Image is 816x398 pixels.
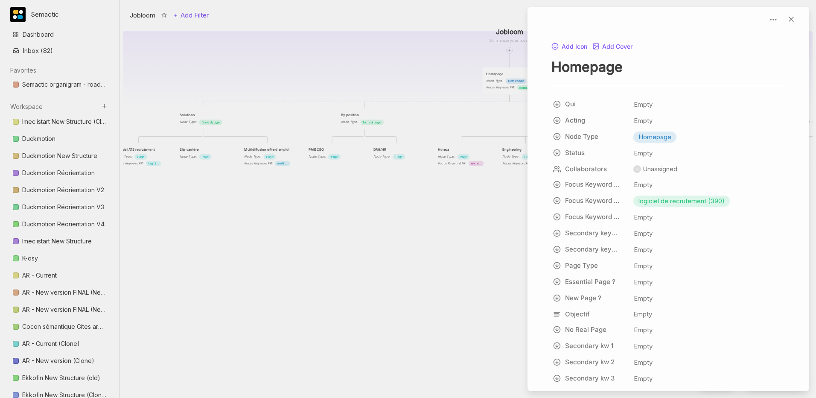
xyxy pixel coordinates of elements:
[633,357,653,368] span: Empty
[565,148,621,158] span: Status
[551,307,785,322] div: ObjectifEmpty
[551,145,785,161] div: StatusEmpty
[551,274,785,290] div: Essential Page ?Empty
[638,132,671,142] span: Homepage
[565,132,621,142] span: Node Type
[631,307,785,322] div: Empty
[565,164,621,174] span: Collaborators
[551,371,785,387] div: Secondary kw 3Empty
[565,357,621,367] span: Secondary kw 2
[565,228,621,238] span: Secondary keyword
[633,293,653,304] span: Empty
[565,260,621,271] span: Page Type
[633,341,653,352] span: Empty
[633,212,653,223] span: Empty
[551,209,785,225] div: Focus Keyword NLEmpty
[633,373,653,384] span: Empty
[633,228,653,239] span: Empty
[565,373,621,383] span: Secondary kw 3
[565,212,621,222] span: Focus Keyword NL
[549,274,631,290] button: Essential Page ?
[549,354,631,370] button: Secondary kw 2
[565,99,621,109] span: Qui
[551,322,785,338] div: No Real PageEmpty
[565,115,621,126] span: Acting
[549,161,631,177] button: Collaborators
[551,258,785,274] div: Page TypeEmpty
[549,322,631,337] button: No Real Page
[565,277,621,287] span: Essential Page ?
[551,58,785,76] textarea: node title
[549,258,631,273] button: Page Type
[549,97,631,112] button: Qui
[549,242,631,257] button: Secondary keyword 2
[565,309,621,319] span: Objectif
[551,113,785,129] div: ActingEmpty
[633,148,653,159] span: Empty
[565,341,621,351] span: Secondary kw 1
[549,371,631,386] button: Secondary kw 3
[633,325,653,336] span: Empty
[549,145,631,161] button: Status
[549,307,631,322] button: Objectif
[549,177,631,192] button: Focus Keyword EN
[551,97,785,113] div: QuiEmpty
[565,293,621,303] span: New Page ?
[551,225,785,242] div: Secondary keywordEmpty
[633,260,653,272] span: Empty
[549,290,631,306] button: New Page ?
[551,43,587,51] button: Add Icon
[565,179,621,190] span: Focus Keyword EN
[565,325,621,335] span: No Real Page
[565,244,621,255] span: Secondary keyword 2
[643,164,677,174] div: Unassigned
[549,113,631,128] button: Acting
[551,177,785,193] div: Focus Keyword ENEmpty
[633,179,653,190] span: Empty
[633,115,653,126] span: Empty
[638,196,725,206] span: logiciel de recrutement (390)
[551,129,785,145] div: Node TypeHomepage
[633,99,653,110] span: Empty
[633,277,653,288] span: Empty
[549,193,631,208] button: Focus Keyword FR
[551,193,785,209] div: Focus Keyword FRlogiciel de recrutement (390)
[549,338,631,354] button: Secondary kw 1
[549,225,631,241] button: Secondary keyword
[551,161,785,177] div: CollaboratorsUnassigned
[551,242,785,258] div: Secondary keyword 2Empty
[551,290,785,307] div: New Page ?Empty
[633,244,653,255] span: Empty
[592,43,633,51] button: Add Cover
[551,338,785,354] div: Secondary kw 1Empty
[565,196,621,206] span: Focus Keyword FR
[551,354,785,371] div: Secondary kw 2Empty
[549,129,631,144] button: Node Type
[549,209,631,225] button: Focus Keyword NL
